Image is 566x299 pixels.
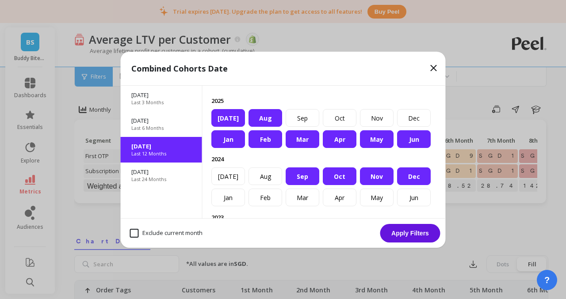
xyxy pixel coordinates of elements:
div: Dec [397,109,431,127]
div: Feb [249,189,282,206]
p: 2025 [211,97,437,105]
div: Jun [397,130,431,148]
div: Oct [323,109,356,127]
div: Apr [323,189,356,206]
p: Last 12 Months [131,150,166,157]
p: [DATE] [131,168,191,176]
p: Combined Cohorts Date [131,62,228,75]
p: Last 3 Months [131,99,164,106]
div: Aug [249,109,282,127]
div: Jan [211,130,245,148]
p: 2024 [211,155,437,163]
div: Jan [211,189,245,206]
p: [DATE] [131,117,191,125]
span: Exclude current month [130,229,203,238]
div: [DATE] [211,109,245,127]
div: Apr [323,130,356,148]
div: [DATE] [211,167,245,185]
div: Jun [397,189,431,206]
div: May [360,189,394,206]
p: [DATE] [131,91,191,99]
div: Sep [286,167,319,185]
p: Last 24 Months [131,176,166,183]
div: Nov [360,167,394,185]
div: Sep [286,109,319,127]
button: Apply Filters [380,224,440,242]
button: ? [537,270,557,290]
p: [DATE] [131,142,191,150]
p: Last 6 Months [131,125,164,132]
div: May [360,130,394,148]
div: Mar [286,130,319,148]
div: Feb [249,130,282,148]
div: Aug [249,167,282,185]
span: ? [544,274,550,286]
div: Nov [360,109,394,127]
div: Dec [397,167,431,185]
p: 2023 [211,213,437,221]
div: Oct [323,167,356,185]
div: Mar [286,189,319,206]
